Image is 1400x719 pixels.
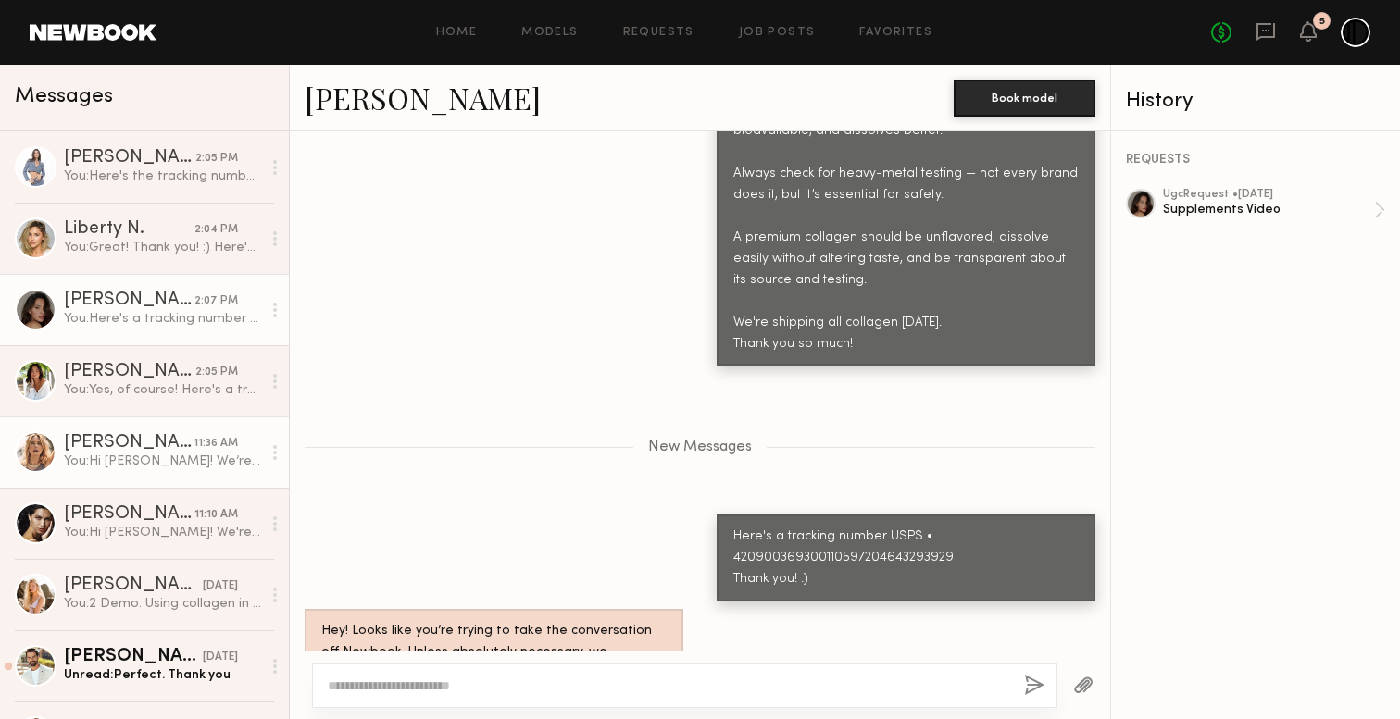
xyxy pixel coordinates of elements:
div: [PERSON_NAME] [64,576,203,595]
div: 5 [1319,17,1325,27]
div: ugc Request • [DATE] [1163,189,1374,201]
div: 2:05 PM [195,364,238,381]
div: History [1126,91,1385,112]
a: Book model [954,89,1095,105]
a: ugcRequest •[DATE]Supplements Video [1163,189,1385,231]
button: Book model [954,80,1095,117]
a: Job Posts [739,27,816,39]
span: Messages [15,86,113,107]
div: You: 2 Demo. Using collagen in the coffee, matcha, smoothie. 3. Testimonial & Benefits (8–10 seco... [64,595,261,613]
div: You: Here's a tracking number USPS • 420900369300110597204643293929 Thank you! :) [64,310,261,328]
div: [PERSON_NAME] [64,291,194,310]
span: New Messages [648,440,752,455]
div: You: Hi [PERSON_NAME]! We’re so excited to work with you! Here are the notes for your video: Leng... [64,452,261,470]
div: 2:07 PM [194,292,238,310]
div: Here's a tracking number USPS • 420900369300110597204643293929 Thank you! :) [733,527,1079,590]
div: You: Here's the tracking number: USPS • 420921229300110597204643293943 Thank you :) [64,167,261,185]
div: Liberty N. [64,220,194,239]
div: 11:10 AM [194,506,238,524]
div: Supplements Video [1163,201,1374,218]
a: Models [521,27,578,39]
div: [PERSON_NAME] [64,149,195,167]
div: [DATE] [203,649,238,666]
div: 11:36 AM [194,435,238,452]
div: [PERSON_NAME] [64,434,194,452]
a: Home [436,27,478,39]
a: Favorites [859,27,932,39]
div: REQUESTS [1126,154,1385,167]
div: Hey! Looks like you’re trying to take the conversation off Newbook. Unless absolutely necessary, ... [321,621,667,706]
div: [DATE] [203,577,238,595]
a: Requests [623,27,694,39]
div: You: Yes, of course! Here's a tracking number USPS • 420915029300110597204643293912 [64,381,261,399]
div: 2:04 PM [194,221,238,239]
div: [PERSON_NAME] [64,363,195,381]
div: [PERSON_NAME] [64,648,203,666]
div: You: Hi [PERSON_NAME]! We're so excited to work together! Here's some notes: Length: 20–30 sec. F... [64,524,261,541]
div: Unread: Perfect. Thank you [64,666,261,684]
div: 2:05 PM [195,150,238,167]
div: You: Great! Thank you! :) Here's the tracking number USPS • 420900369300110597204643293936 [64,239,261,256]
a: [PERSON_NAME] [305,78,541,118]
div: [PERSON_NAME] [64,505,194,524]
